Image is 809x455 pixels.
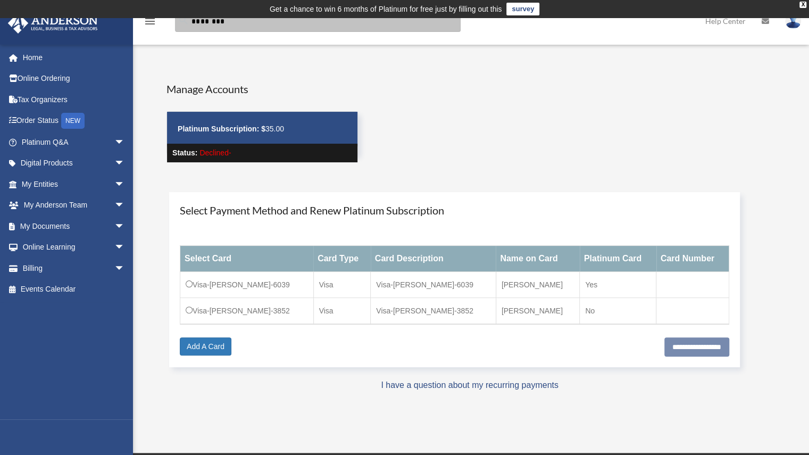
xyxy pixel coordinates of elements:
[496,272,579,298] td: [PERSON_NAME]
[785,13,801,29] img: User Pic
[114,153,136,175] span: arrow_drop_down
[656,246,729,272] th: Card Number
[496,246,579,272] th: Name on Card
[144,15,156,28] i: menu
[7,195,141,216] a: My Anderson Teamarrow_drop_down
[506,3,539,15] a: survey
[371,298,496,325] td: Visa-[PERSON_NAME]-3852
[371,272,496,298] td: Visa-[PERSON_NAME]-6039
[7,153,141,174] a: Digital Productsarrow_drop_down
[7,131,141,153] a: Platinum Q&Aarrow_drop_down
[5,13,101,34] img: Anderson Advisors Platinum Portal
[199,148,231,157] span: Declined-
[114,237,136,259] span: arrow_drop_down
[178,122,347,136] p: 35.00
[7,173,141,195] a: My Entitiesarrow_drop_down
[180,246,314,272] th: Select Card
[7,110,141,132] a: Order StatusNEW
[114,216,136,237] span: arrow_drop_down
[7,237,141,258] a: Online Learningarrow_drop_down
[178,14,189,26] i: search
[381,380,558,390] a: I have a question about my recurring payments
[496,298,579,325] td: [PERSON_NAME]
[144,19,156,28] a: menu
[580,246,656,272] th: Platinum Card
[7,216,141,237] a: My Documentsarrow_drop_down
[180,337,231,355] a: Add A Card
[799,2,806,8] div: close
[114,195,136,217] span: arrow_drop_down
[7,68,141,89] a: Online Ordering
[178,125,265,133] strong: Platinum Subscription: $
[114,258,136,279] span: arrow_drop_down
[371,246,496,272] th: Card Description
[580,298,656,325] td: No
[313,298,371,325] td: Visa
[180,272,314,298] td: Visa-[PERSON_NAME]-6039
[7,47,141,68] a: Home
[180,298,314,325] td: Visa-[PERSON_NAME]-3852
[114,131,136,153] span: arrow_drop_down
[114,173,136,195] span: arrow_drop_down
[7,89,141,110] a: Tax Organizers
[180,203,729,218] h4: Select Payment Method and Renew Platinum Subscription
[313,272,371,298] td: Visa
[7,279,141,300] a: Events Calendar
[61,113,85,129] div: NEW
[166,81,358,96] h4: Manage Accounts
[580,272,656,298] td: Yes
[7,258,141,279] a: Billingarrow_drop_down
[313,246,371,272] th: Card Type
[172,148,197,157] strong: Status:
[270,3,502,15] div: Get a chance to win 6 months of Platinum for free just by filling out this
